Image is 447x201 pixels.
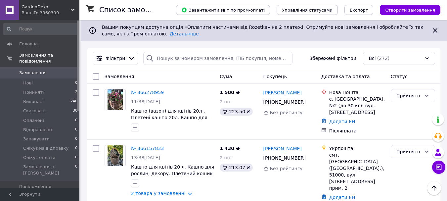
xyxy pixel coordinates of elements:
span: Збережені фільтри: [309,55,358,62]
span: 0 [75,127,77,133]
div: Післяплата [329,127,385,134]
a: Кашпо (вазон) для квітів 20л . Плетені кашпо 20л. Кашпо для рослин, декору. Плетений кошик з рота... [131,108,213,133]
div: Ваш ID: 3960399 [22,10,79,16]
span: 0 [75,145,77,151]
div: Прийнято [396,92,422,99]
div: 213.07 ₴ [220,164,253,172]
span: 1 430 ₴ [220,146,240,151]
button: Чат з покупцем [432,161,445,174]
div: смт. [GEOGRAPHIC_DATA] ([GEOGRAPHIC_DATA].), 51000, вул. [STREET_ADDRESS] прим. 2 [329,152,385,191]
div: [PHONE_NUMBER] [262,97,307,107]
span: Управління статусами [282,8,333,13]
button: Створити замовлення [380,5,440,15]
span: Фільтри [106,55,125,62]
span: Замовлення з [PERSON_NAME] [23,164,75,176]
span: Доставка та оплата [321,74,370,79]
span: 0 [75,164,77,176]
span: GardenDeko [22,4,71,10]
span: Всі [369,55,376,62]
span: Без рейтингу [270,110,303,115]
a: Фото товару [105,89,126,110]
span: Очікує на відправку [23,145,68,151]
span: Оплачені [23,118,44,124]
span: 2 [75,89,77,95]
span: 30 [73,108,77,114]
span: Повідомлення [19,184,51,190]
span: 0 [75,118,77,124]
span: 0 [75,155,77,161]
span: Експорт [350,8,368,13]
a: Фото товару [105,145,126,166]
span: (272) [377,56,390,61]
span: Вашим покупцям доступна опція «Оплатити частинами від Rozetka» на 2 платежі. Отримуйте нові замов... [102,25,423,36]
div: с. [GEOGRAPHIC_DATA], №2 (до 30 кг): вул. [STREET_ADDRESS] [329,96,385,116]
span: 0 [75,136,77,142]
span: Відправлено [23,127,52,133]
a: [PERSON_NAME] [263,89,302,96]
input: Пошук за номером замовлення, ПІБ покупця, номером телефону, Email, номером накладної [143,52,292,65]
button: Управління статусами [277,5,338,15]
a: Детальніше [170,31,199,36]
span: Очікує оплати [23,155,55,161]
img: Фото товару [108,145,123,166]
div: Нова Пошта [329,89,385,96]
a: Додати ЕН [329,119,355,124]
span: Виконані [23,99,44,105]
span: Скасовані [23,108,46,114]
span: Запакувати [23,136,50,142]
span: 1 500 ₴ [220,90,240,95]
span: Cума [220,74,232,79]
span: 13:38[DATE] [131,155,160,160]
span: 0 [75,80,77,86]
span: Покупець [263,74,287,79]
span: Завантажити звіт по пром-оплаті [181,7,265,13]
a: Створити замовлення [373,7,440,12]
a: Кашпо для квітів 20 л. Кашпо для рослин, декору. Плетений кошик з ротангу [131,164,214,183]
div: [PHONE_NUMBER] [262,153,307,163]
span: 240 [70,99,77,105]
button: Експорт [344,5,374,15]
span: 2 шт. [220,99,233,104]
a: № 366157833 [131,146,164,151]
span: Замовлення [19,70,47,76]
span: Головна [19,41,38,47]
span: Статус [391,74,408,79]
div: Прийнято [396,148,422,155]
span: 2 шт. [220,155,233,160]
img: Фото товару [108,89,123,110]
a: 2 товара у замовленні [131,191,186,196]
span: Прийняті [23,89,44,95]
a: [PERSON_NAME] [263,145,302,152]
span: Без рейтингу [270,166,303,171]
button: Завантажити звіт по пром-оплаті [176,5,270,15]
span: Замовлення та повідомлення [19,52,79,64]
span: Замовлення [105,74,134,79]
span: 11:38[DATE] [131,99,160,104]
a: Додати ЕН [329,195,355,200]
button: Наверх [427,181,441,195]
span: Створити замовлення [385,8,435,13]
h1: Список замовлень [99,6,166,14]
input: Пошук [3,23,78,35]
div: Укрпошта [329,145,385,152]
a: № 366278959 [131,90,164,95]
div: 223.50 ₴ [220,108,253,116]
span: Нові [23,80,33,86]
